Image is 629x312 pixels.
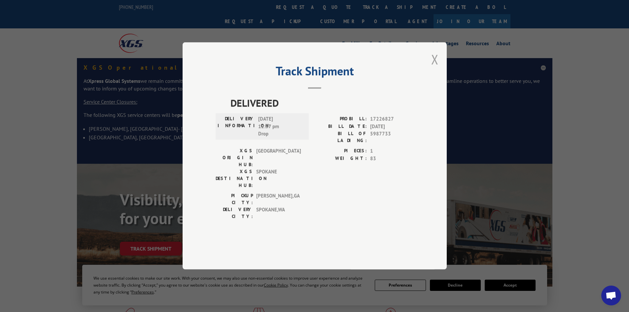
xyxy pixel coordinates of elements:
[601,286,621,305] a: Open chat
[216,206,253,220] label: DELIVERY CITY:
[370,148,414,155] span: 1
[256,192,301,206] span: [PERSON_NAME] , GA
[258,116,303,138] span: [DATE] 12:37 pm Drop
[431,51,438,68] button: Close modal
[315,123,367,130] label: BILL DATE:
[256,206,301,220] span: SPOKANE , WA
[370,123,414,130] span: [DATE]
[216,148,253,168] label: XGS ORIGIN HUB:
[370,130,414,144] span: 5987733
[216,192,253,206] label: PICKUP CITY:
[216,66,414,79] h2: Track Shipment
[256,168,301,189] span: SPOKANE
[216,168,253,189] label: XGS DESTINATION HUB:
[370,155,414,162] span: 83
[218,116,255,138] label: DELIVERY INFORMATION:
[230,96,414,111] span: DELIVERED
[370,116,414,123] span: 17226827
[315,116,367,123] label: PROBILL:
[315,130,367,144] label: BILL OF LADING:
[315,155,367,162] label: WEIGHT:
[256,148,301,168] span: [GEOGRAPHIC_DATA]
[315,148,367,155] label: PIECES:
